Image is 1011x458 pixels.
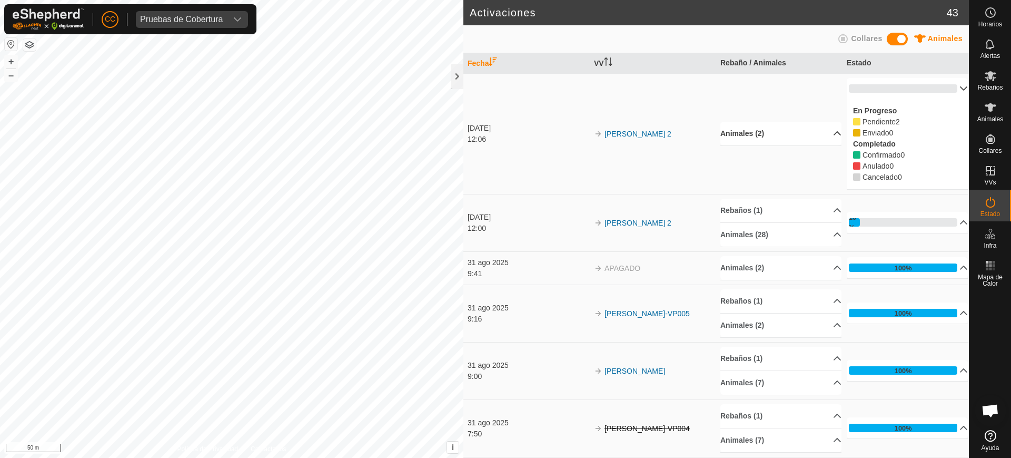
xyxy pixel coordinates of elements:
[975,395,1006,426] a: Chat abierto
[847,417,968,438] p-accordion-header: 100%
[604,130,671,138] a: [PERSON_NAME] 2
[889,129,894,137] span: Sent
[604,424,690,433] s: [PERSON_NAME]-VP004
[5,38,17,51] button: Restablecer Mapa
[489,59,497,67] p-sorticon: Activar para ordenar
[594,424,602,433] img: arrow
[720,199,841,222] p-accordion-header: Rebaños (1)
[847,303,968,324] p-accordion-header: 100%
[898,173,902,181] span: Cancelled
[851,34,882,43] span: Collares
[847,212,968,233] p-accordion-header: 10%
[468,212,589,223] div: [DATE]
[227,11,248,28] div: dropdown trigger
[468,303,589,314] div: 31 ago 2025
[468,428,589,440] div: 7:50
[853,162,860,170] i: 0 Overridden
[978,148,1002,154] span: Collares
[720,314,841,337] p-accordion-header: Animales (2)
[452,443,454,452] span: i
[468,223,589,234] div: 12:00
[978,21,1002,27] span: Horarios
[977,84,1003,91] span: Rebaños
[720,122,841,145] p-accordion-header: Animales (2)
[863,151,900,159] span: Confirmed
[594,367,602,375] img: arrow
[5,69,17,82] button: –
[896,118,900,126] span: Pending
[468,314,589,325] div: 9:16
[847,257,968,278] p-accordion-header: 100%
[105,14,115,25] span: CC
[604,264,640,272] span: APAGADO
[849,264,957,272] div: 100%
[447,442,459,453] button: i
[849,212,860,232] div: 10%
[468,371,589,382] div: 9:00
[594,219,602,227] img: arrow
[251,444,286,454] a: Contáctenos
[982,445,999,451] span: Ayuda
[463,53,590,74] th: Fecha
[853,129,860,137] i: 0 Sent
[720,347,841,371] p-accordion-header: Rebaños (1)
[947,5,958,21] span: 43
[847,78,968,99] p-accordion-header: 0%
[5,55,17,68] button: +
[590,53,716,74] th: VV
[889,162,894,170] span: Overridden
[604,59,612,67] p-sorticon: Activar para ordenar
[468,417,589,428] div: 31 ago 2025
[720,256,841,280] p-accordion-header: Animales (2)
[720,428,841,452] p-accordion-header: Animales (7)
[720,404,841,428] p-accordion-header: Rebaños (1)
[468,134,589,145] div: 12:06
[716,53,843,74] th: Rebaño / Animales
[849,84,957,93] div: 0%
[13,8,84,30] img: Logo Gallagher
[720,223,841,247] p-accordion-header: Animales (28)
[140,15,223,24] div: Pruebas de Cobertura
[853,106,897,115] label: En Progreso
[468,268,589,279] div: 9:41
[849,309,957,317] div: 100%
[853,140,896,148] label: Completado
[468,257,589,268] div: 31 ago 2025
[468,360,589,371] div: 31 ago 2025
[720,371,841,395] p-accordion-header: Animales (7)
[594,309,602,318] img: arrow
[863,162,889,170] span: Overridden
[972,274,1008,287] span: Mapa de Calor
[895,308,912,318] div: 100%
[853,173,860,181] i: 0 Cancelled
[849,424,957,432] div: 100%
[895,423,912,433] div: 100%
[980,53,1000,59] span: Alertas
[23,38,36,51] button: Capas del Mapa
[604,309,690,318] a: [PERSON_NAME]-VP005
[977,116,1003,122] span: Animales
[594,130,602,138] img: arrow
[847,360,968,381] p-accordion-header: 100%
[969,426,1011,455] a: Ayuda
[604,367,665,375] a: [PERSON_NAME]
[895,366,912,376] div: 100%
[849,218,957,227] div: 10%
[863,173,898,181] span: Cancelled
[594,264,602,272] img: arrow
[895,263,912,273] div: 100%
[984,179,996,186] span: VVs
[720,289,841,313] p-accordion-header: Rebaños (1)
[470,6,947,19] h2: Activaciones
[863,118,896,126] span: Pendiente
[853,151,860,159] i: 0 Confirmed
[928,34,963,43] span: Animales
[849,366,957,375] div: 100%
[984,242,996,249] span: Infra
[136,11,227,28] span: Pruebas de Cobertura
[863,129,889,137] span: Pending
[980,211,1000,217] span: Estado
[843,53,969,74] th: Estado
[847,99,968,189] p-accordion-content: 0%
[853,118,860,125] i: 2 Pending 80257, 80261,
